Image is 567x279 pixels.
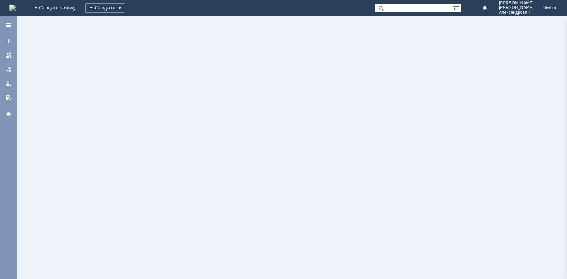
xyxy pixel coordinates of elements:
[2,35,15,47] a: Создать заявку
[9,5,16,11] a: Перейти на домашнюю страницу
[2,49,15,61] a: Заявки на командах
[499,10,534,15] span: Александрович
[85,3,125,13] div: Создать
[9,5,16,11] img: logo
[499,1,534,6] span: [PERSON_NAME]
[2,63,15,76] a: Заявки в моей ответственности
[2,77,15,90] a: Мои заявки
[2,91,15,104] a: Мои согласования
[499,6,534,10] span: [PERSON_NAME]
[453,4,461,11] span: Расширенный поиск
